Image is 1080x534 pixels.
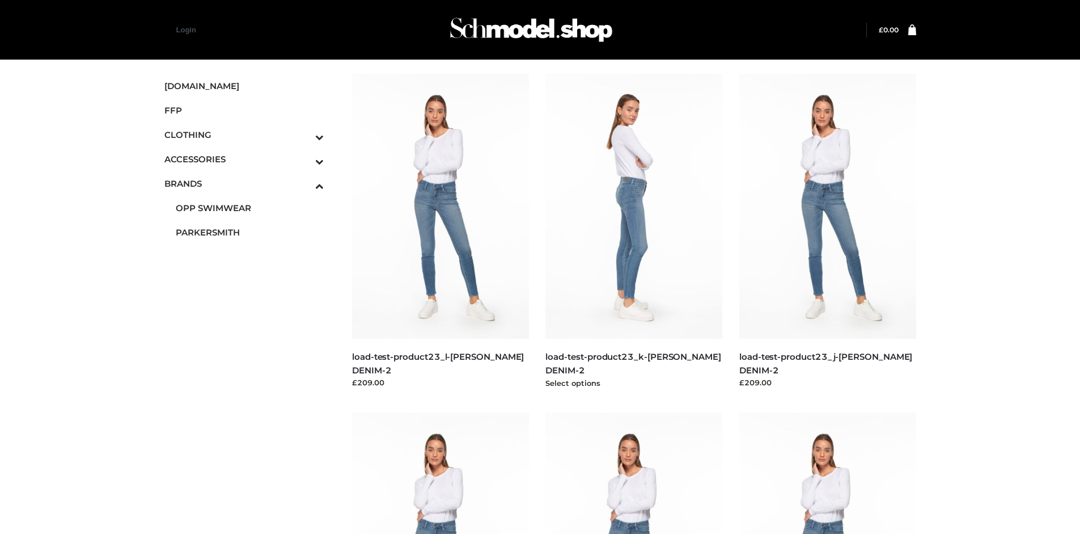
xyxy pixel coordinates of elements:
a: [DOMAIN_NAME] [164,74,324,98]
bdi: 0.00 [879,26,899,34]
a: FFP [164,98,324,123]
button: Toggle Submenu [284,123,324,147]
a: load-test-product23_j-[PERSON_NAME] DENIM-2 [739,351,912,375]
span: [DOMAIN_NAME] [164,79,324,92]
span: BRANDS [164,177,324,190]
button: Toggle Submenu [284,171,324,196]
a: load-test-product23_l-[PERSON_NAME] DENIM-2 [352,351,524,375]
span: FFP [164,104,324,117]
span: ACCESSORIES [164,153,324,166]
a: Select options [545,379,600,388]
a: load-test-product23_k-[PERSON_NAME] DENIM-2 [545,351,721,375]
span: £ [879,26,883,34]
img: Schmodel Admin 964 [446,7,616,52]
span: OPP SWIMWEAR [176,201,324,215]
a: £0.00 [879,26,899,34]
div: £209.00 [739,377,916,388]
div: £209.00 [352,377,529,388]
a: PARKERSMITH [176,220,324,245]
button: Toggle Submenu [284,147,324,171]
a: Login [176,26,196,34]
a: ACCESSORIESToggle Submenu [164,147,324,171]
span: PARKERSMITH [176,226,324,239]
span: CLOTHING [164,128,324,141]
a: BRANDSToggle Submenu [164,171,324,196]
a: CLOTHINGToggle Submenu [164,123,324,147]
a: OPP SWIMWEAR [176,196,324,220]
